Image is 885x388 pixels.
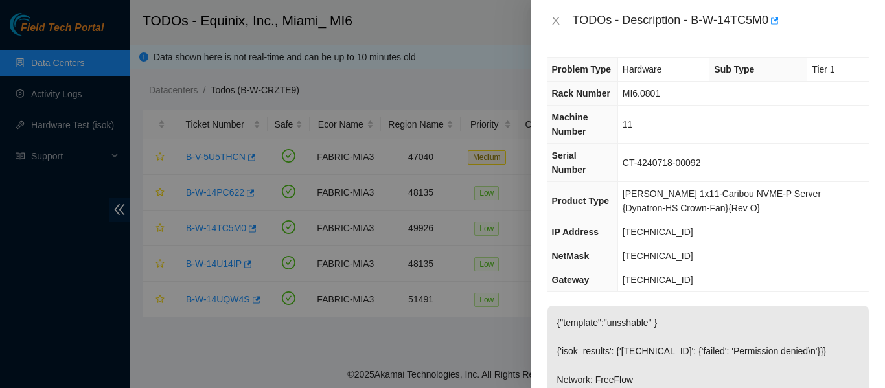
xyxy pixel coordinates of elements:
span: IP Address [552,227,599,237]
span: 11 [623,119,633,130]
span: [TECHNICAL_ID] [623,275,693,285]
span: Rack Number [552,88,610,98]
span: NetMask [552,251,590,261]
span: [PERSON_NAME] 1x11-Caribou NVME-P Server {Dynatron-HS Crown-Fan}{Rev O} [623,188,821,213]
div: TODOs - Description - B-W-14TC5M0 [573,10,869,31]
span: close [551,16,561,26]
span: [TECHNICAL_ID] [623,251,693,261]
span: MI6.0801 [623,88,660,98]
span: Tier 1 [812,64,834,74]
span: CT-4240718-00092 [623,157,701,168]
span: Problem Type [552,64,612,74]
span: [TECHNICAL_ID] [623,227,693,237]
span: Gateway [552,275,590,285]
span: Product Type [552,196,609,206]
span: Machine Number [552,112,588,137]
span: Serial Number [552,150,586,175]
span: Hardware [623,64,662,74]
button: Close [547,15,565,27]
span: Sub Type [714,64,754,74]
